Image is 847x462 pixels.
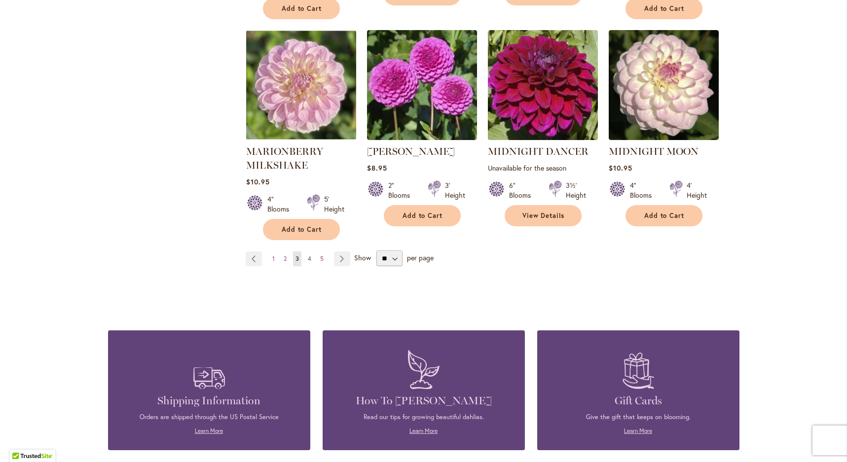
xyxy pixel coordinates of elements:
h4: Gift Cards [552,394,725,408]
img: MIDNIGHT MOON [609,30,719,140]
a: MIDNIGHT MOON [609,133,719,142]
div: 3½' Height [566,180,586,200]
div: 4" Blooms [267,194,295,214]
a: 5 [318,251,326,266]
a: MIDNIGHT MOON [609,145,699,157]
button: Add to Cart [263,219,340,240]
div: 6" Blooms [509,180,537,200]
iframe: Launch Accessibility Center [7,427,35,455]
a: 1 [270,251,277,266]
img: Midnight Dancer [488,30,598,140]
span: Add to Cart [644,4,685,13]
span: $10.95 [246,177,270,186]
a: Midnight Dancer [488,133,598,142]
p: Read our tips for growing beautiful dahlias. [337,413,510,422]
span: Add to Cart [644,212,685,220]
img: MARY MUNNS [367,30,477,140]
button: Add to Cart [626,205,702,226]
a: 4 [305,251,314,266]
a: Learn More [409,427,438,434]
a: View Details [505,205,582,226]
div: 5' Height [324,194,344,214]
span: 3 [295,255,299,262]
button: Add to Cart [384,205,461,226]
p: Orders are shipped through the US Postal Service [123,413,295,422]
a: 2 [281,251,289,266]
span: 2 [284,255,287,262]
span: Add to Cart [403,212,443,220]
p: Give the gift that keeps on blooming. [552,413,725,422]
img: MARIONBERRY MILKSHAKE [246,30,356,140]
span: Show [354,253,371,262]
span: 5 [320,255,324,262]
span: 1 [272,255,275,262]
a: [PERSON_NAME] [367,145,455,157]
div: 3' Height [445,180,465,200]
a: Learn More [624,427,652,434]
span: $10.95 [609,163,632,173]
span: View Details [522,212,565,220]
p: Unavailable for the season [488,163,598,173]
a: MIDNIGHT DANCER [488,145,589,157]
span: Add to Cart [282,225,322,234]
a: MARY MUNNS [367,133,477,142]
div: 2" Blooms [388,180,416,200]
span: 4 [308,255,311,262]
a: MARIONBERRY MILKSHAKE [246,145,323,171]
h4: How To [PERSON_NAME] [337,394,510,408]
h4: Shipping Information [123,394,295,408]
span: Add to Cart [282,4,322,13]
a: Learn More [195,427,223,434]
a: MARIONBERRY MILKSHAKE [246,133,356,142]
span: $8.95 [367,163,387,173]
div: 4" Blooms [630,180,658,200]
div: 4' Height [687,180,707,200]
span: per page [407,253,434,262]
